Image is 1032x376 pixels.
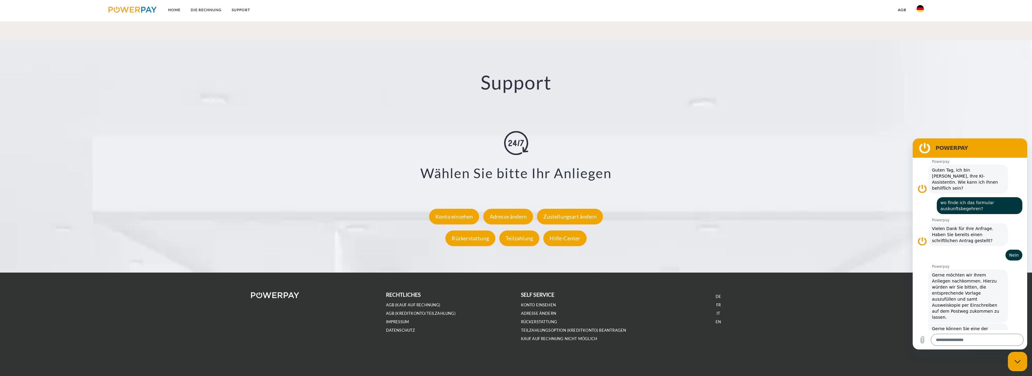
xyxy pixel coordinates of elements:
div: Konto einsehen [429,209,479,224]
a: Zustellungsart ändern [535,213,604,220]
a: Home [163,5,186,15]
a: IT [717,311,720,316]
a: DIE RECHNUNG [186,5,227,15]
iframe: Schaltfläche zum Öffnen des Messaging-Fensters; Konversation läuft [1008,352,1027,371]
a: Kauf auf Rechnung nicht möglich [521,336,598,341]
iframe: Messaging-Fenster [913,138,1027,349]
a: EN [716,319,721,324]
h3: Wählen Sie bitte Ihr Anliegen [59,165,973,182]
div: Teilzahlung [499,230,539,246]
a: DE [716,294,721,299]
a: Teilzahlung [498,235,541,242]
a: agb [893,5,911,15]
img: de [917,5,924,12]
a: Adresse ändern [482,213,535,220]
a: AGB (Kreditkonto/Teilzahlung) [386,311,456,316]
a: SUPPORT [227,5,255,15]
b: rechtliches [386,292,421,298]
a: Rückerstattung [444,235,497,242]
a: Rückerstattung [521,319,557,324]
img: online-shopping.svg [504,131,528,155]
img: logo-powerpay.svg [108,7,157,13]
a: IMPRESSUM [386,319,409,324]
a: Konto einsehen [428,213,481,220]
b: self service [521,292,555,298]
a: DATENSCHUTZ [386,328,415,333]
h2: Support [52,71,980,94]
div: Hilfe-Center [543,230,586,246]
a: Konto einsehen [521,302,556,308]
img: logo-powerpay-white.svg [251,292,300,298]
a: Teilzahlungsoption (KREDITKONTO) beantragen [521,328,626,333]
a: FR [716,302,721,308]
div: Rückerstattung [445,230,495,246]
div: Zustellungsart ändern [537,209,603,224]
a: AGB (Kauf auf Rechnung) [386,302,441,308]
a: Adresse ändern [521,311,557,316]
div: Adresse ändern [483,209,533,224]
a: Hilfe-Center [542,235,588,242]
